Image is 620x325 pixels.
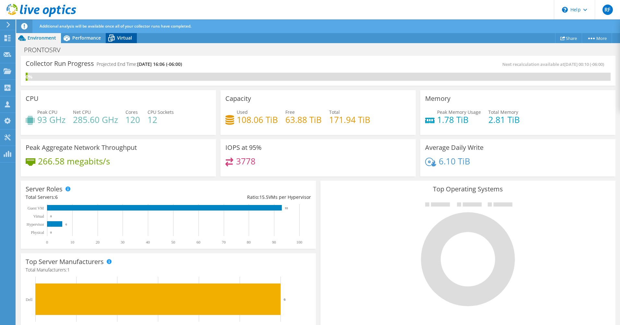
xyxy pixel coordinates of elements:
text: 0 [50,215,52,218]
a: More [582,33,612,43]
h4: 12 [148,116,174,123]
h4: Total Manufacturers: [26,266,311,273]
span: 15.5 [259,194,268,200]
span: [DATE] 00:10 (-06:00) [564,61,604,67]
h4: 6.10 TiB [439,158,470,165]
h4: 2.81 TiB [488,116,520,123]
span: Virtual [117,35,132,41]
h3: Top Operating Systems [325,186,611,193]
span: Peak Memory Usage [437,109,481,115]
text: 100 [296,240,302,245]
text: 50 [171,240,175,245]
div: 0% [26,73,28,80]
text: 90 [272,240,276,245]
svg: \n [562,7,568,13]
span: Total [329,109,340,115]
h4: 108.06 TiB [237,116,278,123]
span: Next recalculation available at [502,61,607,67]
h3: Memory [425,95,450,102]
h4: 285.60 GHz [73,116,118,123]
text: 6 [284,297,286,301]
div: Ratio: VMs per Hypervisor [168,194,311,201]
h4: 120 [125,116,140,123]
span: Used [237,109,248,115]
h3: Server Roles [26,186,63,193]
span: Environment [28,35,56,41]
div: Total Servers: [26,194,168,201]
text: 0 [46,240,48,245]
span: Peak CPU [37,109,57,115]
h3: Top Server Manufacturers [26,258,104,265]
h4: 171.94 TiB [329,116,370,123]
text: 10 [70,240,74,245]
h3: CPU [26,95,39,102]
h3: Peak Aggregate Network Throughput [26,144,137,151]
span: Net CPU [73,109,91,115]
span: 1 [67,267,70,273]
text: 20 [96,240,100,245]
text: 30 [121,240,125,245]
text: Hypervisor [27,222,44,227]
text: 80 [247,240,251,245]
text: Physical [31,230,44,235]
h3: Average Daily Write [425,144,483,151]
text: Dell [26,297,32,302]
h4: 3778 [236,158,256,165]
h4: Projected End Time: [97,61,182,68]
span: Total Memory [488,109,518,115]
h3: Capacity [225,95,251,102]
text: 60 [197,240,200,245]
span: Free [285,109,295,115]
h4: 63.88 TiB [285,116,322,123]
h3: IOPS at 95% [225,144,262,151]
span: [DATE] 16:06 (-06:00) [137,61,182,67]
h4: 93 GHz [37,116,66,123]
text: Guest VM [28,206,44,211]
span: Additional analysis will be available once all of your collector runs have completed. [40,23,191,29]
h1: PRONTOSRV [21,46,71,54]
text: 40 [146,240,150,245]
span: RF [602,5,613,15]
span: Performance [72,35,101,41]
text: 6 [66,223,67,226]
span: 6 [55,194,58,200]
span: CPU Sockets [148,109,174,115]
text: 70 [222,240,226,245]
h4: 266.58 megabits/s [38,158,110,165]
a: Share [555,33,582,43]
span: Cores [125,109,138,115]
text: Virtual [33,214,44,219]
text: 93 [285,207,288,210]
text: 0 [50,231,52,234]
h4: 1.78 TiB [437,116,481,123]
